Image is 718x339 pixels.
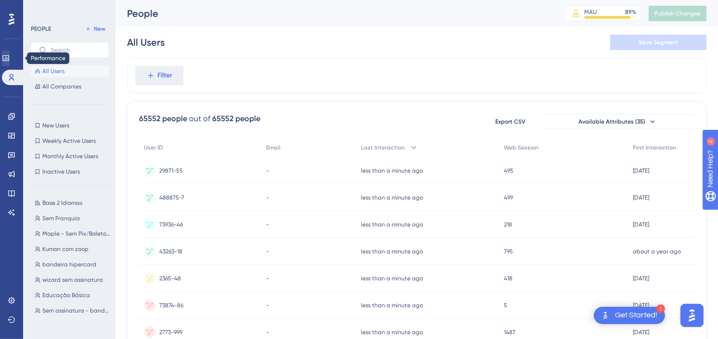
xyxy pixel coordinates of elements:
button: All Users [31,65,109,77]
span: Publish Changes [654,10,701,17]
span: 29871-55 [159,167,183,175]
time: less than a minute ago [361,167,423,174]
button: Export CSV [487,114,535,129]
span: Weekly Active Users [42,137,96,145]
span: 418 [504,275,513,282]
span: 43263-18 [159,248,182,255]
div: 65552 people [139,113,187,125]
span: 488875-7 [159,194,184,201]
span: bandeira hipercard [42,261,96,268]
span: 2773-999 [159,328,182,336]
span: Filter [158,70,173,81]
time: [DATE] [633,329,649,336]
button: Kumon com zoop [31,243,115,255]
div: out of [189,113,210,125]
span: - [266,328,269,336]
div: 65552 people [212,113,260,125]
button: Publish Changes [649,6,706,21]
div: 89 % [625,8,636,16]
button: New [82,23,109,35]
time: about a year ago [633,248,681,255]
time: less than a minute ago [361,194,423,201]
time: less than a minute ago [361,248,423,255]
time: [DATE] [633,221,649,228]
span: Sem Franquia [42,214,80,222]
span: 2365-48 [159,275,181,282]
button: Sem assinatura - bandeira branca com kumon [31,305,115,316]
span: 218 [504,221,512,228]
button: New Users [31,120,109,131]
span: Email [266,144,281,151]
button: Weekly Active Users [31,135,109,147]
button: Filter [135,66,183,85]
span: 495 [504,167,513,175]
span: All Users [42,67,64,75]
input: Search [51,47,101,53]
time: less than a minute ago [361,221,423,228]
time: less than a minute ago [361,302,423,309]
div: PEOPLE [31,25,51,33]
button: Monthly Active Users [31,151,109,162]
span: Web Session [504,144,538,151]
span: Export CSV [496,118,526,126]
time: less than a minute ago [361,329,423,336]
span: Sem assinatura - bandeira branca com kumon [42,307,111,314]
span: First Interaction [633,144,676,151]
span: Maple - Sem Pix/Boleto/Recorrência/Assinatura [42,230,111,238]
button: Base 2 Idiomas [31,197,115,209]
div: All Users [127,36,165,49]
button: bandeira hipercard [31,259,115,270]
span: - [266,248,269,255]
div: People [127,7,540,20]
span: Available Attributes (35) [579,118,646,126]
span: - [266,167,269,175]
div: Get Started! [615,310,657,321]
span: - [266,301,269,309]
span: Last Interaction [361,144,405,151]
span: 795 [504,248,513,255]
span: 73874-86 [159,301,183,309]
div: Open Get Started! checklist, remaining modules: 1 [594,307,665,324]
button: Educação Básica [31,289,115,301]
span: - [266,275,269,282]
span: Educação Básica [42,291,90,299]
div: 4 [66,5,69,13]
img: launcher-image-alternative-text [600,310,611,321]
time: [DATE] [633,167,649,174]
iframe: UserGuiding AI Assistant Launcher [678,301,706,330]
span: 499 [504,194,513,201]
button: Available Attributes (35) [540,114,694,129]
span: - [266,221,269,228]
button: wizard sem assinatura [31,274,115,286]
span: Base 2 Idiomas [42,199,82,207]
time: [DATE] [633,302,649,309]
span: wizard sem assinatura [42,276,103,284]
span: All Companies [42,83,81,90]
span: Inactive Users [42,168,80,176]
time: less than a minute ago [361,275,423,282]
span: New [94,25,105,33]
div: MAU [584,8,597,16]
span: 5 [504,301,507,309]
button: Inactive Users [31,166,109,177]
span: New Users [42,122,69,129]
span: User ID [144,144,163,151]
span: 1487 [504,328,515,336]
span: Need Help? [23,2,60,14]
button: Save Segment [610,35,706,50]
button: Maple - Sem Pix/Boleto/Recorrência/Assinatura [31,228,115,239]
time: [DATE] [633,194,649,201]
span: - [266,194,269,201]
button: All Companies [31,81,109,92]
span: Monthly Active Users [42,152,98,160]
time: [DATE] [633,275,649,282]
span: Save Segment [639,38,678,46]
div: 1 [656,304,665,313]
span: Kumon com zoop [42,245,89,253]
button: Sem Franquia [31,213,115,224]
span: 73936-46 [159,221,183,228]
